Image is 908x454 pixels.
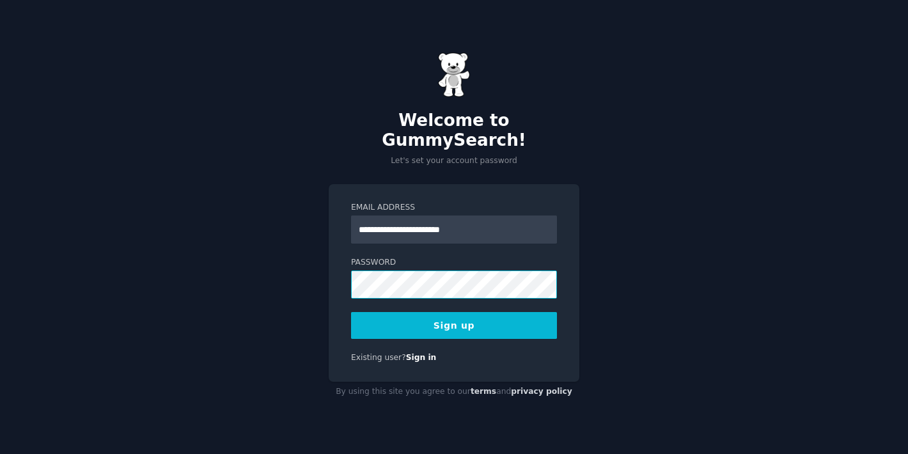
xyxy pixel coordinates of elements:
label: Email Address [351,202,557,214]
label: Password [351,257,557,269]
a: terms [471,387,496,396]
p: Let's set your account password [329,155,579,167]
button: Sign up [351,312,557,339]
img: Gummy Bear [438,52,470,97]
a: privacy policy [511,387,572,396]
a: Sign in [406,353,437,362]
div: By using this site you agree to our and [329,382,579,402]
h2: Welcome to GummySearch! [329,111,579,151]
span: Existing user? [351,353,406,362]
